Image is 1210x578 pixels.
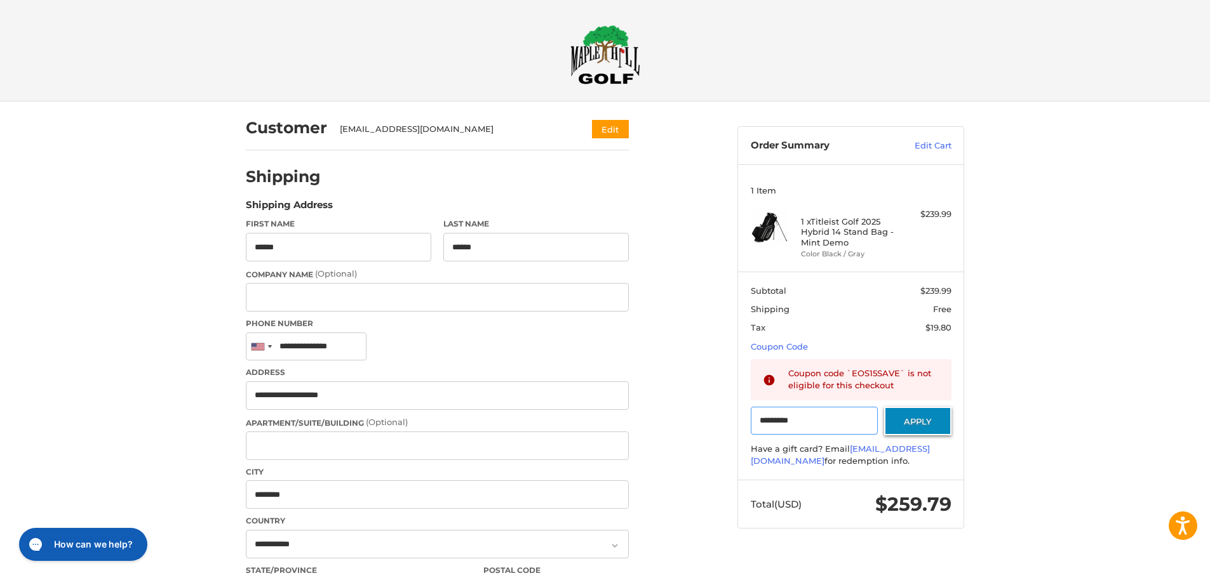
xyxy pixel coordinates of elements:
label: Country [246,515,629,527]
h4: 1 x Titleist Golf 2025 Hybrid 14 Stand Bag - Mint Demo [801,216,898,247]
h2: Shipping [246,167,321,187]
label: City [246,466,629,478]
h3: 1 Item [751,185,951,195]
small: (Optional) [315,268,357,279]
label: Last Name [443,218,629,230]
span: Subtotal [751,286,786,296]
a: Edit Cart [887,140,951,152]
div: Coupon code `EOS15SAVE` is not eligible for this checkout [788,367,939,392]
div: [EMAIL_ADDRESS][DOMAIN_NAME] [340,123,568,136]
label: Apartment/Suite/Building [246,416,629,429]
button: Edit [592,120,629,138]
label: Postal Code [483,565,629,576]
label: Address [246,367,629,378]
div: United States: +1 [246,333,276,360]
span: Free [933,304,951,314]
span: Shipping [751,304,790,314]
button: Apply [884,407,951,435]
small: (Optional) [366,417,408,427]
label: State/Province [246,565,471,576]
iframe: Gorgias live chat messenger [13,523,151,565]
span: Tax [751,322,765,332]
span: $239.99 [920,286,951,296]
span: $259.79 [875,492,951,516]
h3: Order Summary [751,140,887,152]
h2: Customer [246,118,327,138]
label: Company Name [246,268,629,280]
img: Maple Hill Golf [570,25,640,84]
label: First Name [246,218,431,230]
div: $239.99 [901,208,951,221]
span: $19.80 [925,322,951,332]
label: Phone Number [246,318,629,329]
legend: Shipping Address [246,198,333,218]
a: Coupon Code [751,341,808,351]
input: Gift Certificate or Coupon Code [751,407,878,435]
li: Color Black / Gray [801,249,898,259]
div: Have a gift card? Email for redemption info. [751,443,951,468]
span: Total (USD) [751,498,802,510]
